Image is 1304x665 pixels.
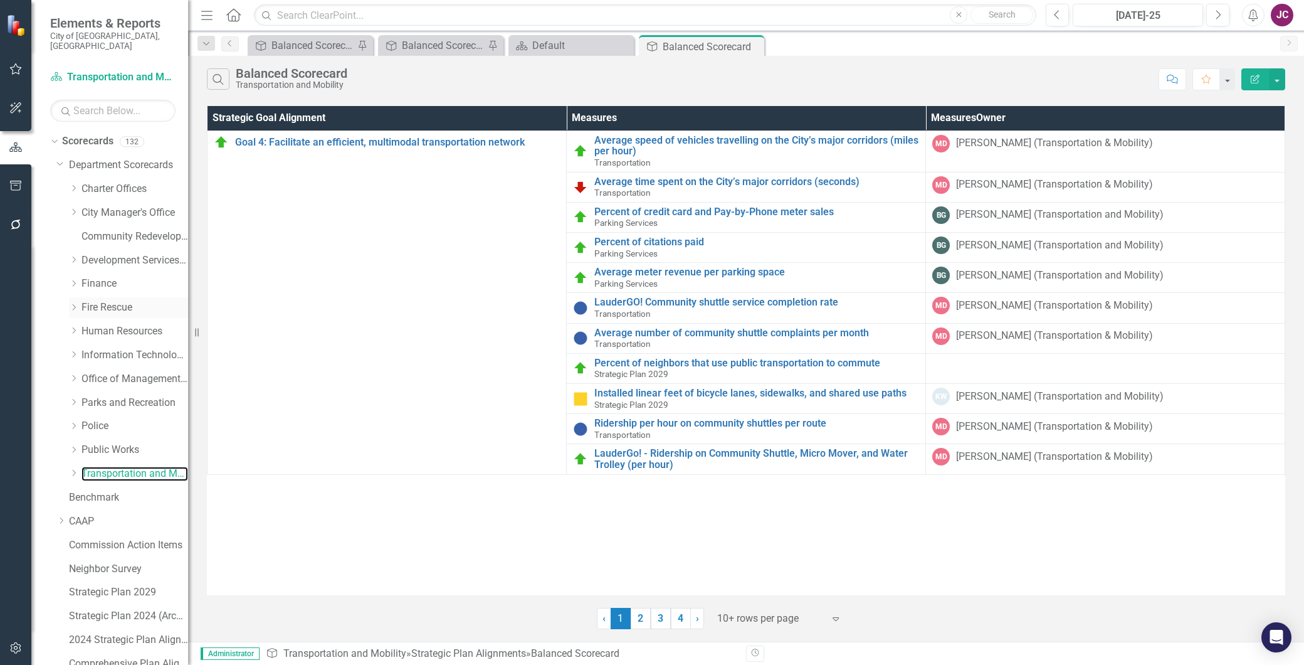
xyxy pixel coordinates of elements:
[932,297,950,314] div: MD
[956,390,1164,404] div: [PERSON_NAME] (Transportation and Mobility)
[594,418,919,429] a: Ridership per hour on community shuttles per route
[956,269,1164,283] div: [PERSON_NAME] (Transportation and Mobility)
[573,240,588,255] img: Proceeding as Planned
[50,31,176,51] small: City of [GEOGRAPHIC_DATA], [GEOGRAPHIC_DATA]
[594,135,919,157] a: Average speed of vehicles travelling on the City’s major corridors (miles per hour)
[532,38,631,53] div: Default
[208,130,567,474] td: Double-Click to Edit Right Click for Context Menu
[932,237,950,254] div: BG
[573,361,588,376] img: Proceeding as Planned
[120,136,144,147] div: 132
[567,263,926,293] td: Double-Click to Edit Right Click for Context Menu
[236,66,347,80] div: Balanced Scorecard
[214,135,229,150] img: Proceeding as Planned
[81,372,188,386] a: Office of Management and Budget
[956,208,1164,222] div: [PERSON_NAME] (Transportation and Mobility)
[81,419,188,434] a: Police
[602,612,606,624] span: ‹
[594,369,668,379] span: Strategic Plan 2029
[81,301,188,315] a: Fire Rescue
[926,233,1285,263] td: Double-Click to Edit
[567,414,926,444] td: Double-Click to Edit Right Click for Context Menu
[81,253,188,268] a: Development Services Department
[573,452,588,467] img: Proceeding as Planned
[573,144,588,159] img: Proceeding as Planned
[1077,8,1199,23] div: [DATE]-25
[926,414,1285,444] td: Double-Click to Edit
[594,188,651,198] span: Transportation
[594,388,919,399] a: Installed linear feet of bicycle lanes, sidewalks, and shared use paths
[594,218,658,228] span: Parking Services
[611,608,631,629] span: 1
[81,230,188,244] a: Community Redevelopment Agency
[573,210,588,225] img: Proceeding as Planned
[402,38,485,53] div: Balanced Scorecard
[50,70,176,85] a: Transportation and Mobility
[254,4,1036,26] input: Search ClearPoint...
[235,137,560,148] a: Goal 4: Facilitate an efficient, multimodal transportation network
[567,233,926,263] td: Double-Click to Edit Right Click for Context Menu
[531,647,619,659] div: Balanced Scorecard
[1271,4,1293,26] button: JC
[81,348,188,363] a: Information Technology Services
[50,100,176,122] input: Search Below...
[926,293,1285,323] td: Double-Click to Edit
[594,176,919,188] a: Average time spent on the City’s major corridors (seconds)
[69,585,188,600] a: Strategic Plan 2029
[573,179,588,194] img: Reviewing for Improvement
[594,157,651,168] span: Transportation
[573,301,588,316] img: Information Unavailable
[567,293,926,323] td: Double-Click to Edit Right Click for Context Menu
[573,391,588,407] img: Monitoring Progress
[956,238,1164,253] div: [PERSON_NAME] (Transportation and Mobility)
[926,263,1285,293] td: Double-Click to Edit
[567,323,926,353] td: Double-Click to Edit Right Click for Context Menu
[381,38,485,53] a: Balanced Scorecard
[932,418,950,435] div: MD
[932,448,950,465] div: MD
[594,297,919,308] a: LauderGO! Community shuttle service completion rate
[631,608,651,629] a: 2
[236,80,347,90] div: Transportation and Mobility
[651,608,671,629] a: 3
[932,135,950,152] div: MD
[69,538,188,553] a: Commission Action Items
[956,136,1153,151] div: [PERSON_NAME] (Transportation & Mobility)
[932,388,950,405] div: KW
[926,444,1285,474] td: Double-Click to Edit
[283,647,406,659] a: Transportation and Mobility
[1073,4,1203,26] button: [DATE]-25
[594,339,651,349] span: Transportation
[956,178,1153,192] div: [PERSON_NAME] (Transportation & Mobility)
[81,206,188,220] a: City Manager's Office
[573,270,588,285] img: Proceeding as Planned
[956,450,1153,464] div: [PERSON_NAME] (Transportation & Mobility)
[932,267,950,284] div: BG
[594,358,919,369] a: Percent of neighbors that use public transportation to commute
[251,38,354,53] a: Balanced Scorecard
[926,202,1285,232] td: Double-Click to Edit
[81,182,188,196] a: Charter Offices
[411,647,526,659] a: Strategic Plan Alignments
[81,443,188,457] a: Public Works
[81,277,188,291] a: Finance
[594,267,919,278] a: Average meter revenue per parking space
[989,9,1016,19] span: Search
[671,608,691,629] a: 4
[1261,622,1291,652] div: Open Intercom Messenger
[594,279,658,289] span: Parking Services
[81,467,188,481] a: Transportation and Mobility
[926,383,1285,413] td: Double-Click to Edit
[567,130,926,172] td: Double-Click to Edit Right Click for Context Menu
[926,130,1285,172] td: Double-Click to Edit
[567,172,926,202] td: Double-Click to Edit Right Click for Context Menu
[594,206,919,218] a: Percent of credit card and Pay-by-Phone meter sales
[956,420,1153,434] div: [PERSON_NAME] (Transportation & Mobility)
[956,299,1153,313] div: [PERSON_NAME] (Transportation & Mobility)
[266,647,737,661] div: » »
[567,353,926,383] td: Double-Click to Edit Right Click for Context Menu
[567,202,926,232] td: Double-Click to Edit Right Click for Context Menu
[6,14,28,36] img: ClearPoint Strategy
[932,176,950,194] div: MD
[932,327,950,345] div: MD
